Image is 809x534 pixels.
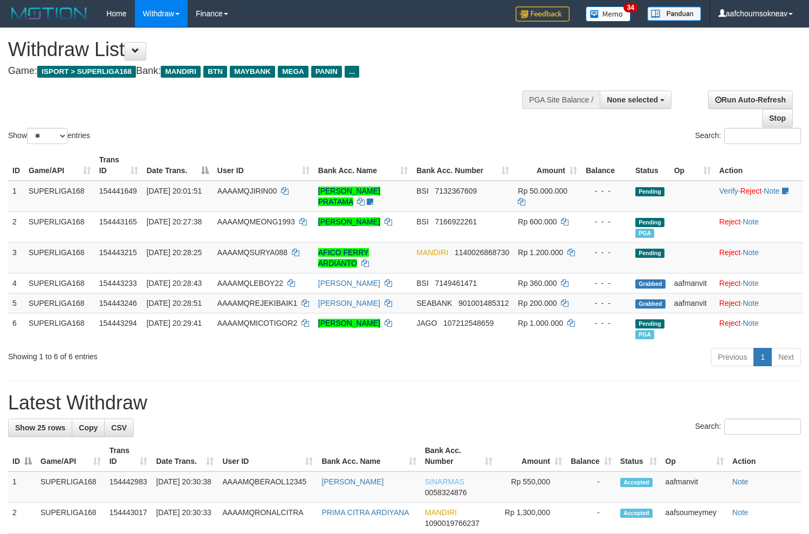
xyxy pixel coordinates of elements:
a: Show 25 rows [8,419,72,437]
th: Op: activate to sort column ascending [661,441,728,471]
span: AAAAMQREJEKIBAIK1 [217,299,298,307]
div: PGA Site Balance / [522,91,600,109]
a: Note [743,319,759,327]
h1: Latest Withdraw [8,392,801,414]
td: Rp 1,300,000 [497,503,566,533]
td: · [715,211,803,242]
span: AAAAMQMEONG1993 [217,217,295,226]
span: SINARMAS [425,477,464,486]
th: Bank Acc. Number: activate to sort column ascending [421,441,497,471]
div: Showing 1 to 6 of 6 entries [8,347,329,362]
a: CSV [104,419,134,437]
span: Copy 901001485312 to clipboard [458,299,509,307]
th: Trans ID: activate to sort column ascending [105,441,152,471]
span: ... [345,66,359,78]
th: Date Trans.: activate to sort column descending [142,150,213,181]
span: Copy 1090019766237 to clipboard [425,519,479,528]
img: Button%20Memo.svg [586,6,631,22]
td: 154442983 [105,471,152,503]
a: [PERSON_NAME] PRATAMA [318,187,380,206]
button: None selected [600,91,671,109]
a: Note [743,248,759,257]
span: Copy 7166922261 to clipboard [435,217,477,226]
th: Action [715,150,803,181]
a: Verify [719,187,738,195]
span: AAAAMQSURYA088 [217,248,287,257]
span: Grabbed [635,299,666,309]
input: Search: [724,419,801,435]
label: Show entries [8,128,90,144]
span: 34 [623,3,638,12]
span: Rp 200.000 [518,299,557,307]
a: [PERSON_NAME] [318,319,380,327]
a: [PERSON_NAME] [321,477,383,486]
span: ISPORT > SUPERLIGA168 [37,66,136,78]
a: 1 [753,348,772,366]
span: Rp 360.000 [518,279,557,287]
span: Pending [635,187,664,196]
th: Amount: activate to sort column ascending [513,150,581,181]
td: - [566,471,616,503]
span: JAGO [416,319,437,327]
span: 154443233 [99,279,137,287]
a: Copy [72,419,105,437]
a: [PERSON_NAME] [318,279,380,287]
td: SUPERLIGA168 [24,313,95,344]
td: AAAAMQRONALCITRA [218,503,317,533]
span: 154443215 [99,248,137,257]
td: · [715,273,803,293]
td: SUPERLIGA168 [24,273,95,293]
span: Copy 7149461471 to clipboard [435,279,477,287]
span: MEGA [278,66,308,78]
span: Copy 7132367609 to clipboard [435,187,477,195]
a: Note [743,279,759,287]
th: Status [631,150,670,181]
a: Previous [711,348,754,366]
span: Rp 1.000.000 [518,319,563,327]
a: Note [732,477,749,486]
span: [DATE] 20:28:51 [147,299,202,307]
span: Rp 1.200.000 [518,248,563,257]
td: · [715,293,803,313]
span: Rp 50.000.000 [518,187,567,195]
span: PANIN [311,66,342,78]
h4: Game: Bank: [8,66,529,77]
th: ID: activate to sort column descending [8,441,36,471]
span: BSI [416,279,429,287]
td: aafmanvit [670,293,715,313]
span: Copy 107212548659 to clipboard [443,319,493,327]
span: BTN [203,66,227,78]
div: - - - [586,247,627,258]
a: Note [743,217,759,226]
td: AAAAMQBERAOL12345 [218,471,317,503]
th: Op: activate to sort column ascending [670,150,715,181]
span: 154441649 [99,187,137,195]
span: BSI [416,187,429,195]
td: SUPERLIGA168 [24,211,95,242]
a: PRIMA CITRA ARDIYANA [321,508,409,517]
span: 154443165 [99,217,137,226]
a: [PERSON_NAME] [318,217,380,226]
th: Bank Acc. Name: activate to sort column ascending [317,441,420,471]
span: [DATE] 20:28:43 [147,279,202,287]
div: - - - [586,318,627,328]
a: Next [771,348,801,366]
td: · [715,313,803,344]
td: SUPERLIGA168 [24,181,95,212]
span: [DATE] 20:29:41 [147,319,202,327]
td: SUPERLIGA168 [24,242,95,273]
span: MAYBANK [230,66,275,78]
th: Balance [581,150,631,181]
img: Feedback.jpg [516,6,570,22]
span: [DATE] 20:01:51 [147,187,202,195]
th: Balance: activate to sort column ascending [566,441,616,471]
input: Search: [724,128,801,144]
th: Game/API: activate to sort column ascending [36,441,105,471]
td: - [566,503,616,533]
th: Amount: activate to sort column ascending [497,441,566,471]
td: Rp 550,000 [497,471,566,503]
a: Reject [719,217,741,226]
td: SUPERLIGA168 [36,471,105,503]
span: Accepted [620,478,653,487]
span: Rp 600.000 [518,217,557,226]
